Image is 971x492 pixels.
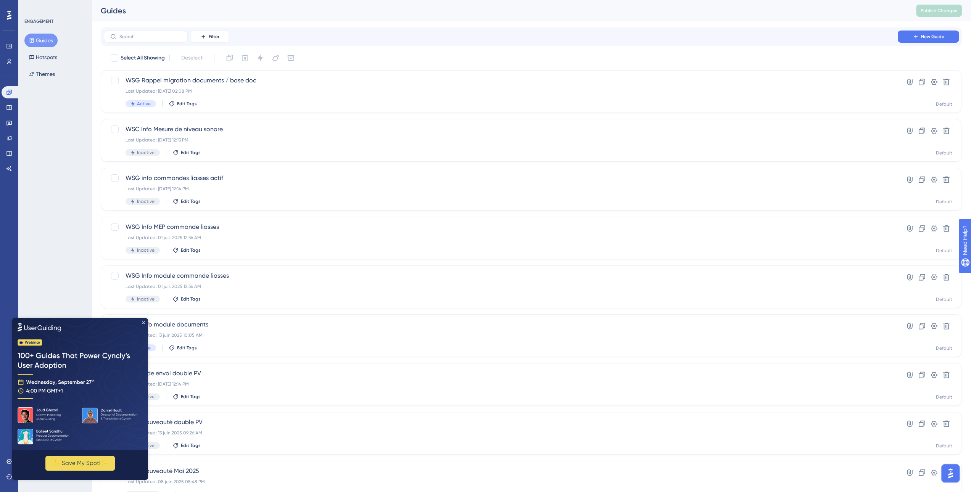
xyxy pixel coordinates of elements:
[181,150,201,156] span: Edit Tags
[126,235,876,241] div: Last Updated: 01 juil. 2025 12:36 AM
[24,67,60,81] button: Themes
[936,443,952,449] div: Default
[939,462,962,485] iframe: UserGuiding AI Assistant Launcher
[126,137,876,143] div: Last Updated: [DATE] 12:13 PM
[126,332,876,338] div: Last Updated: 13 juin 2025 10:05 AM
[126,186,876,192] div: Last Updated: [DATE] 12:14 PM
[172,198,201,204] button: Edit Tags
[126,76,876,85] span: WSG Rappel migration documents / base doc
[169,345,197,351] button: Edit Tags
[126,88,876,94] div: Last Updated: [DATE] 02:08 PM
[936,296,952,302] div: Default
[936,345,952,351] div: Default
[177,101,197,107] span: Edit Tags
[177,345,197,351] span: Edit Tags
[169,101,197,107] button: Edit Tags
[137,296,155,302] span: Inactive
[18,2,48,11] span: Need Help?
[119,34,181,39] input: Search
[101,5,897,16] div: Guides
[181,53,203,63] span: Deselect
[126,125,876,134] span: WSC Info Mesure de niveau sonore
[137,150,155,156] span: Inactive
[130,3,133,6] div: Close Preview
[174,51,209,65] button: Deselect
[126,283,876,289] div: Last Updated: 01 juil. 2025 12:36 AM
[916,5,962,17] button: Publish Changes
[126,466,876,476] span: WSG Nouveauté Mai 2025
[24,34,58,47] button: Guides
[126,418,876,427] span: WSG Nouveauté double PV
[181,296,201,302] span: Edit Tags
[921,34,944,40] span: New Guide
[126,320,876,329] span: WSG Info module documents
[24,18,53,24] div: ENGAGEMENT
[137,198,155,204] span: Inactive
[921,8,957,14] span: Publish Changes
[172,296,201,302] button: Edit Tags
[126,271,876,280] span: WSG Info module commande liasses
[936,150,952,156] div: Default
[936,101,952,107] div: Default
[209,34,219,40] span: Filter
[936,199,952,205] div: Default
[181,247,201,253] span: Edit Tags
[191,31,229,43] button: Filter
[172,394,201,400] button: Edit Tags
[126,479,876,485] div: Last Updated: 08 juin 2025 05:48 PM
[181,394,201,400] span: Edit Tags
[33,138,103,153] button: ✨ Save My Spot!✨
[126,369,876,378] span: WSG aide envoi double PV
[172,247,201,253] button: Edit Tags
[121,53,165,63] span: Select All Showing
[181,442,201,449] span: Edit Tags
[126,381,876,387] div: Last Updated: [DATE] 12:14 PM
[126,174,876,183] span: WSG info commandes liasses actif
[172,150,201,156] button: Edit Tags
[126,222,876,232] span: WSG Info MEP commande liasses
[24,50,62,64] button: Hotspots
[936,394,952,400] div: Default
[137,247,155,253] span: Inactive
[126,430,876,436] div: Last Updated: 13 juin 2025 09:26 AM
[181,198,201,204] span: Edit Tags
[137,101,151,107] span: Active
[898,31,959,43] button: New Guide
[936,248,952,254] div: Default
[172,442,201,449] button: Edit Tags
